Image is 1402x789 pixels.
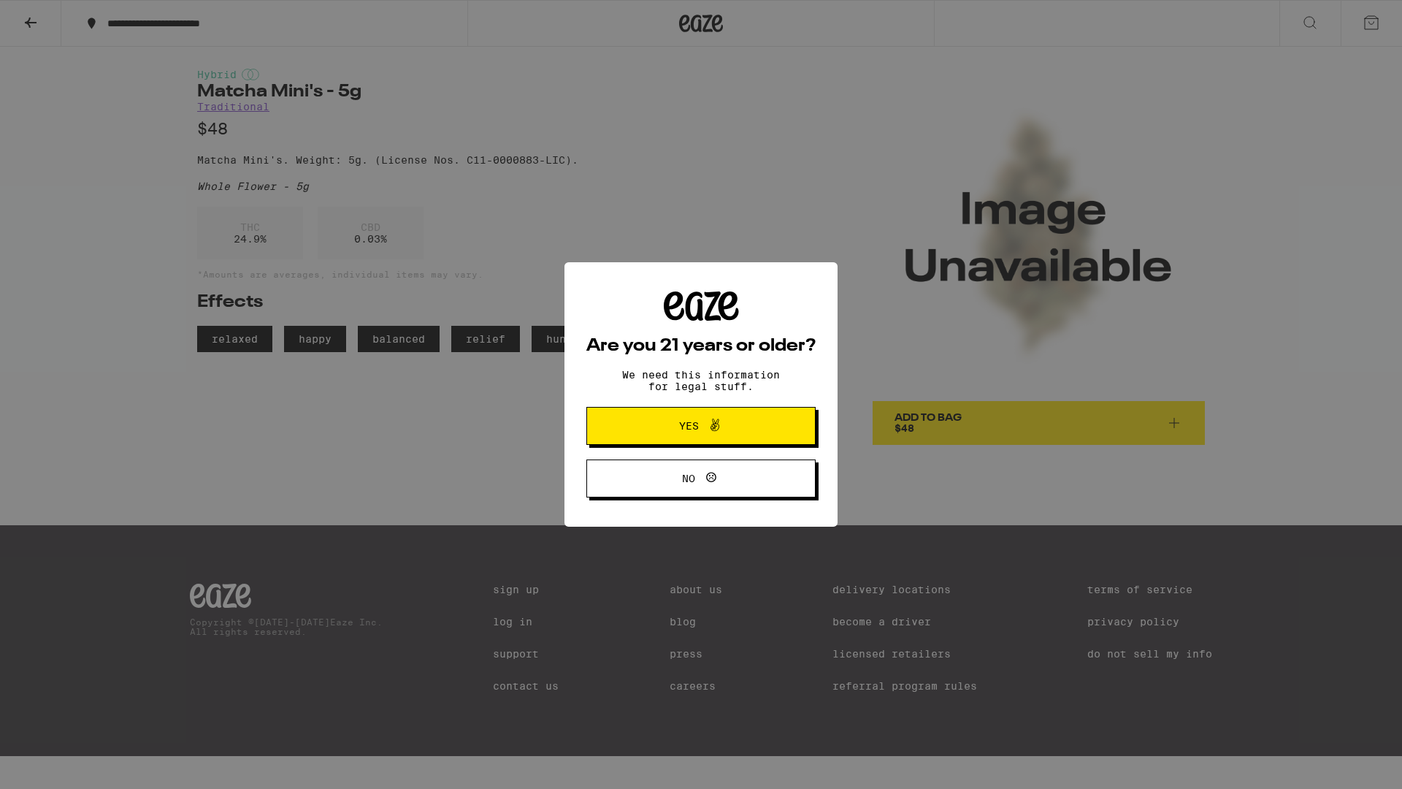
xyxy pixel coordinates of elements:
[679,421,699,431] span: Yes
[610,369,792,392] p: We need this information for legal stuff.
[682,473,695,484] span: No
[586,460,816,498] button: No
[586,407,816,445] button: Yes
[586,338,816,355] h2: Are you 21 years or older?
